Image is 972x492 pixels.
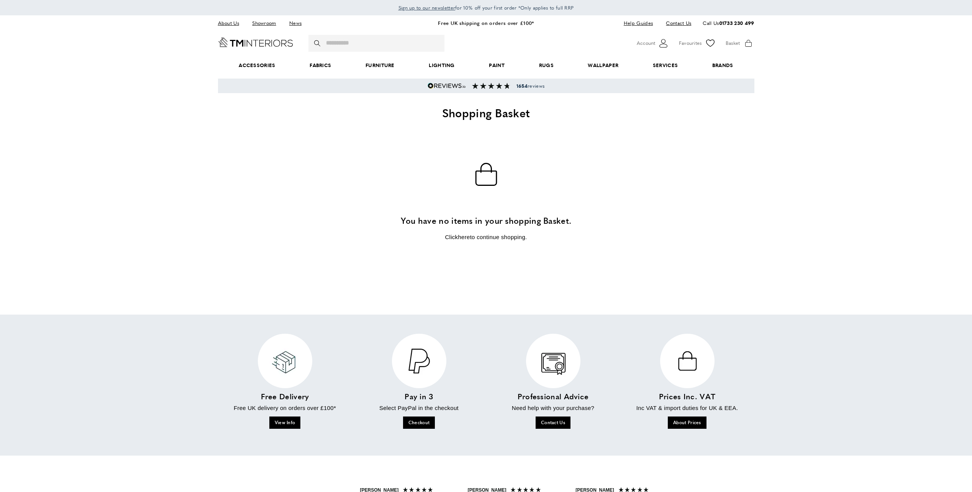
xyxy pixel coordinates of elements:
h4: Professional Advice [488,391,618,402]
button: Customer Account [637,38,669,49]
a: Favourites [679,38,716,49]
a: About Prices [668,417,706,429]
span: reviews [516,83,544,89]
p: Call Us [703,19,754,27]
a: Paint [472,54,522,77]
span: Contact Us [541,419,565,426]
a: About Us [218,18,245,28]
a: News [284,18,307,28]
span: Shopping Basket [442,104,530,121]
a: Services [636,54,695,77]
a: Free UK shipping on orders over £100* [438,19,534,26]
a: Contact Us [660,18,691,28]
h4: Free Delivery [220,391,350,402]
span: View Info [275,419,295,426]
span: About Prices [673,419,701,426]
a: Brands [695,54,750,77]
a: Help Guides [618,18,659,28]
a: Go to Home page [218,37,293,47]
a: Furniture [348,54,411,77]
p: Free UK delivery on orders over £100* [220,403,350,413]
h3: You have no items in your shopping Basket. [333,215,639,226]
span: for 10% off your first order *Only applies to full RRP [398,4,574,11]
strong: 1654 [516,82,528,89]
span: Account [637,39,655,47]
button: Search [314,35,322,52]
a: Rugs [522,54,571,77]
a: 01733 230 499 [719,19,754,26]
span: Favourites [679,39,702,47]
p: Need help with your purchase? [488,403,618,413]
img: Reviews.io 5 stars [428,83,466,89]
a: here [458,234,470,240]
a: Wallpaper [571,54,636,77]
h4: Pay in 3 [354,391,484,402]
a: Fabrics [292,54,348,77]
a: Contact Us [536,417,570,429]
a: View Info [269,417,301,429]
a: Checkout [403,417,435,429]
a: Showroom [246,18,282,28]
span: Accessories [221,54,292,77]
p: Click to continue shopping. [333,233,639,242]
a: Lighting [412,54,472,77]
p: Inc VAT & import duties for UK & EEA. [622,403,752,413]
p: Select PayPal in the checkout [354,403,484,413]
h4: Prices Inc. VAT [622,391,752,402]
span: Checkout [408,419,429,426]
img: Reviews section [472,83,510,89]
a: Sign up to our newsletter [398,4,456,11]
